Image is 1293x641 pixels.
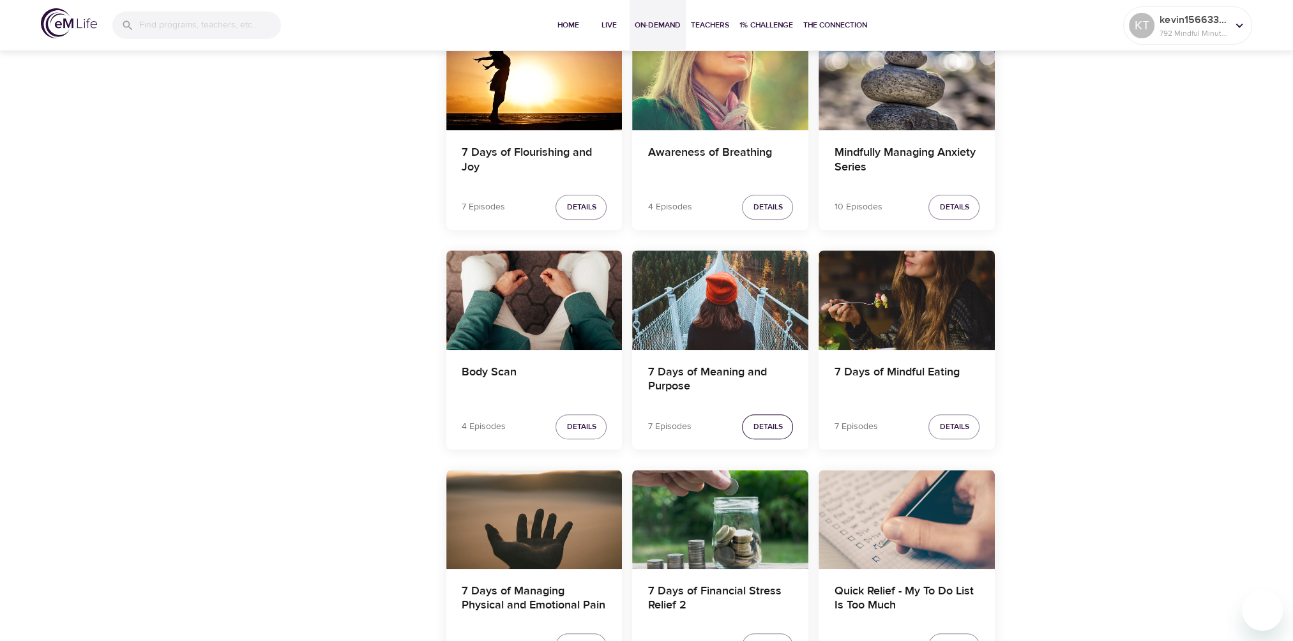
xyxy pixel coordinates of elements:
h4: Quick Relief - My To Do List Is Too Much [834,584,979,615]
span: Home [553,19,584,32]
button: Details [928,414,979,439]
h4: 7 Days of Flourishing and Joy [462,146,607,176]
h4: 7 Days of Financial Stress Relief 2 [647,584,793,615]
button: 7 Days of Flourishing and Joy [446,31,623,130]
h4: 7 Days of Mindful Eating [834,365,979,396]
span: 1% Challenge [739,19,793,32]
button: Details [556,414,607,439]
iframe: Button to launch messaging window [1242,590,1283,631]
span: Details [566,420,596,434]
button: 7 Days of Meaning and Purpose [632,250,808,349]
p: 10 Episodes [834,200,882,214]
p: 7 Episodes [647,420,691,434]
p: kevin1566334619 [1160,12,1227,27]
button: Details [742,414,793,439]
button: 7 Days of Financial Stress Relief 2 [632,470,808,569]
img: logo [41,8,97,38]
span: Details [753,200,782,214]
p: 7 Episodes [462,200,505,214]
span: Details [939,420,969,434]
button: Details [928,195,979,220]
span: Details [939,200,969,214]
span: The Connection [803,19,867,32]
button: Quick Relief - My To Do List Is Too Much [819,470,995,569]
div: KT [1129,13,1154,38]
span: Details [566,200,596,214]
h4: 7 Days of Meaning and Purpose [647,365,793,396]
button: Details [742,195,793,220]
span: Live [594,19,624,32]
button: Details [556,195,607,220]
span: Teachers [691,19,729,32]
span: On-Demand [635,19,681,32]
p: 792 Mindful Minutes [1160,27,1227,39]
p: 4 Episodes [647,200,692,214]
span: Details [753,420,782,434]
p: 4 Episodes [462,420,506,434]
button: 7 Days of Managing Physical and Emotional Pain [446,470,623,569]
p: 7 Episodes [834,420,877,434]
button: 7 Days of Mindful Eating [819,250,995,349]
button: Awareness of Breathing [632,31,808,130]
h4: Awareness of Breathing [647,146,793,176]
button: Mindfully Managing Anxiety Series [819,31,995,130]
input: Find programs, teachers, etc... [139,11,281,39]
h4: Body Scan [462,365,607,396]
h4: Mindfully Managing Anxiety Series [834,146,979,176]
button: Body Scan [446,250,623,349]
h4: 7 Days of Managing Physical and Emotional Pain [462,584,607,615]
